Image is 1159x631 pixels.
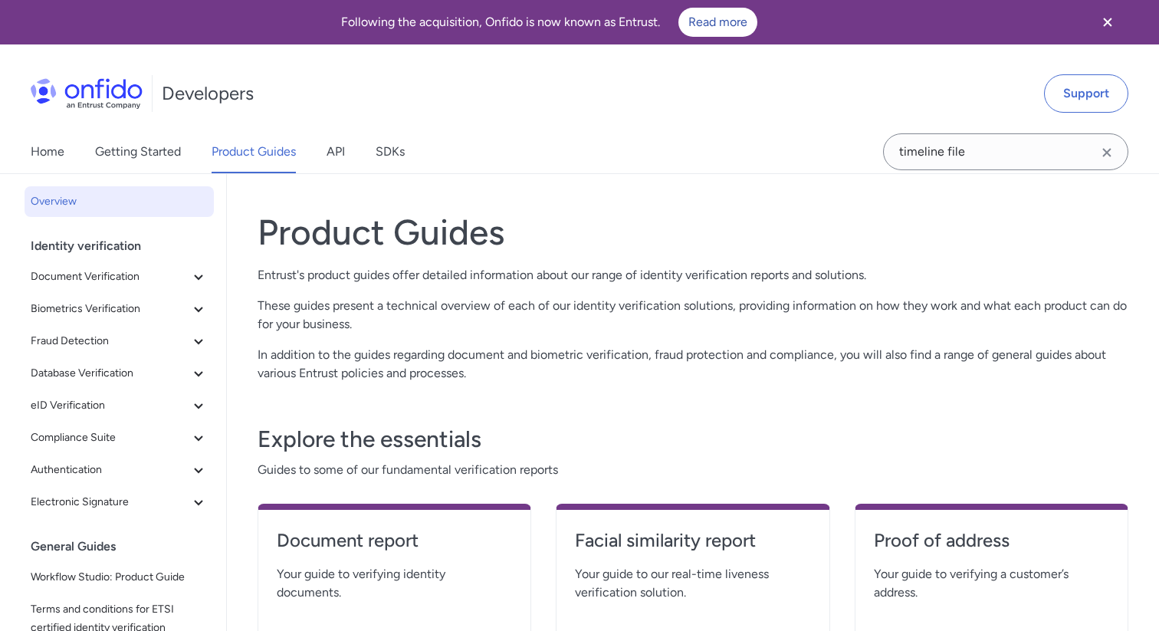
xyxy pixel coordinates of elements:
[277,528,512,553] h4: Document report
[31,364,189,383] span: Database Verification
[25,455,214,485] button: Authentication
[212,130,296,173] a: Product Guides
[376,130,405,173] a: SDKs
[31,268,189,286] span: Document Verification
[1044,74,1128,113] a: Support
[25,358,214,389] button: Database Verification
[31,568,208,587] span: Workflow Studio: Product Guide
[258,424,1128,455] h3: Explore the essentials
[31,429,189,447] span: Compliance Suite
[1098,143,1116,162] svg: Clear search field button
[277,528,512,565] a: Document report
[258,211,1128,254] h1: Product Guides
[575,528,810,553] h4: Facial similarity report
[31,300,189,318] span: Biometrics Verification
[678,8,757,37] a: Read more
[31,531,220,562] div: General Guides
[25,186,214,217] a: Overview
[874,565,1109,602] span: Your guide to verifying a customer’s address.
[258,297,1128,334] p: These guides present a technical overview of each of our identity verification solutions, providi...
[874,528,1109,553] h4: Proof of address
[874,528,1109,565] a: Proof of address
[31,461,189,479] span: Authentication
[25,390,214,421] button: eID Verification
[25,562,214,593] a: Workflow Studio: Product Guide
[31,130,64,173] a: Home
[575,565,810,602] span: Your guide to our real-time liveness verification solution.
[327,130,345,173] a: API
[25,487,214,518] button: Electronic Signature
[258,346,1128,383] p: In addition to the guides regarding document and biometric verification, fraud protection and com...
[277,565,512,602] span: Your guide to verifying identity documents.
[1098,13,1117,31] svg: Close banner
[18,8,1079,37] div: Following the acquisition, Onfido is now known as Entrust.
[162,81,254,106] h1: Developers
[883,133,1128,170] input: Onfido search input field
[25,294,214,324] button: Biometrics Verification
[25,261,214,292] button: Document Verification
[31,192,208,211] span: Overview
[258,461,1128,479] span: Guides to some of our fundamental verification reports
[25,326,214,357] button: Fraud Detection
[25,422,214,453] button: Compliance Suite
[95,130,181,173] a: Getting Started
[1079,3,1136,41] button: Close banner
[31,231,220,261] div: Identity verification
[31,78,143,109] img: Onfido Logo
[31,332,189,350] span: Fraud Detection
[31,396,189,415] span: eID Verification
[258,266,1128,284] p: Entrust's product guides offer detailed information about our range of identity verification repo...
[31,493,189,511] span: Electronic Signature
[575,528,810,565] a: Facial similarity report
